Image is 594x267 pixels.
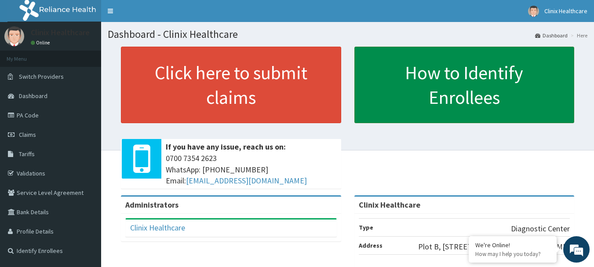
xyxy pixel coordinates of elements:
[166,142,286,152] b: If you have any issue, reach us on:
[475,241,550,249] div: We're Online!
[359,223,373,231] b: Type
[568,32,587,39] li: Here
[418,241,570,252] p: Plot B, [STREET_ADDRESS][PERSON_NAME]
[125,200,179,210] b: Administrators
[108,29,587,40] h1: Dashboard - Clinix Healthcare
[535,32,568,39] a: Dashboard
[19,92,47,100] span: Dashboard
[475,250,550,258] p: How may I help you today?
[186,176,307,186] a: [EMAIL_ADDRESS][DOMAIN_NAME]
[511,223,570,234] p: Diagnostic Center
[4,26,24,46] img: User Image
[31,29,90,37] p: Clinix Healthcare
[354,47,575,123] a: How to Identify Enrollees
[19,150,35,158] span: Tariffs
[51,78,121,167] span: We're online!
[19,73,64,80] span: Switch Providers
[16,44,36,66] img: d_794563401_company_1708531726252_794563401
[46,49,148,61] div: Chat with us now
[359,200,420,210] strong: Clinix Healthcare
[130,223,185,233] a: Clinix Healthcare
[144,4,165,26] div: Minimize live chat window
[4,176,168,206] textarea: Type your message and hit 'Enter'
[31,40,52,46] a: Online
[19,131,36,139] span: Claims
[121,47,341,123] a: Click here to submit claims
[544,7,587,15] span: Clinix Healthcare
[166,153,337,187] span: 0700 7354 2623 WhatsApp: [PHONE_NUMBER] Email:
[528,6,539,17] img: User Image
[359,241,383,249] b: Address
